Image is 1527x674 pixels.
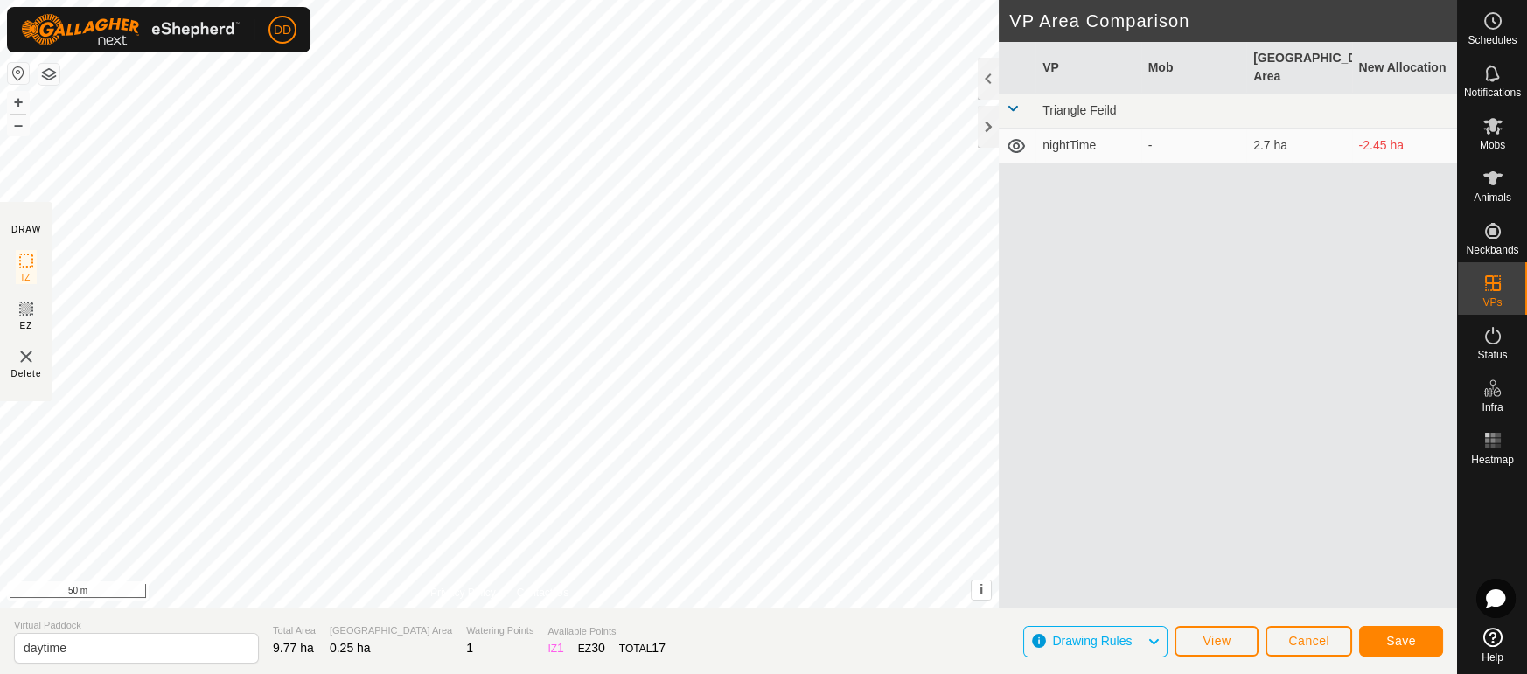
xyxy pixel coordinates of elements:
[1474,192,1511,203] span: Animals
[1288,634,1329,648] span: Cancel
[430,585,496,601] a: Privacy Policy
[591,641,605,655] span: 30
[1482,402,1503,413] span: Infra
[1148,136,1239,155] div: -
[1246,129,1351,163] td: 2.7 ha
[1480,140,1505,150] span: Mobs
[8,63,29,84] button: Reset Map
[1477,350,1507,360] span: Status
[1052,634,1132,648] span: Drawing Rules
[11,367,42,380] span: Delete
[274,21,291,39] span: DD
[1042,103,1116,117] span: Triangle Feild
[11,223,41,236] div: DRAW
[21,14,240,45] img: Gallagher Logo
[273,641,314,655] span: 9.77 ha
[980,582,983,597] span: i
[578,639,605,657] div: EZ
[972,580,991,600] button: i
[38,64,59,85] button: Map Layers
[22,271,31,284] span: IZ
[1266,626,1352,657] button: Cancel
[1035,129,1140,163] td: nightTime
[1482,652,1503,663] span: Help
[330,623,452,638] span: [GEOGRAPHIC_DATA] Area
[1458,621,1527,670] a: Help
[1009,10,1457,31] h2: VP Area Comparison
[14,618,259,633] span: Virtual Paddock
[1482,297,1502,308] span: VPs
[1464,87,1521,98] span: Notifications
[652,641,666,655] span: 17
[1175,626,1259,657] button: View
[557,641,564,655] span: 1
[1352,42,1457,94] th: New Allocation
[273,623,316,638] span: Total Area
[1246,42,1351,94] th: [GEOGRAPHIC_DATA] Area
[547,624,666,639] span: Available Points
[8,115,29,135] button: –
[547,639,563,657] div: IZ
[619,639,666,657] div: TOTAL
[1203,634,1231,648] span: View
[1035,42,1140,94] th: VP
[466,641,473,655] span: 1
[16,346,37,367] img: VP
[466,623,533,638] span: Watering Points
[1386,634,1416,648] span: Save
[517,585,568,601] a: Contact Us
[1359,626,1443,657] button: Save
[1141,42,1246,94] th: Mob
[1466,245,1518,255] span: Neckbands
[330,641,371,655] span: 0.25 ha
[1471,455,1514,465] span: Heatmap
[8,92,29,113] button: +
[20,319,33,332] span: EZ
[1352,129,1457,163] td: -2.45 ha
[1468,35,1517,45] span: Schedules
